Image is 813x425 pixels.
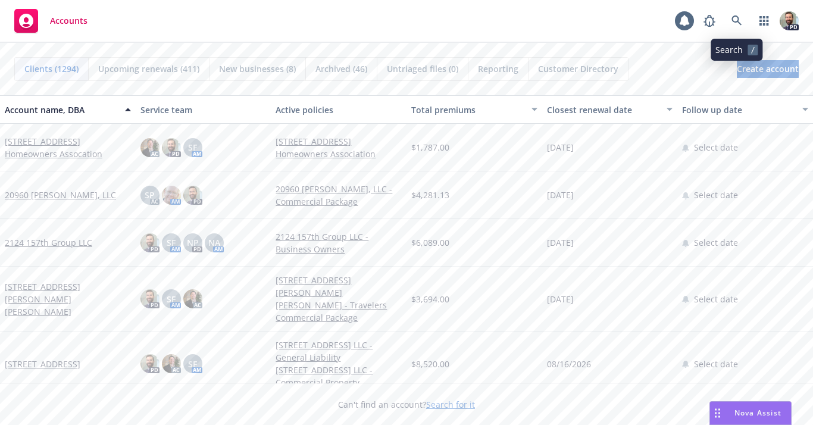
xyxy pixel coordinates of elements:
button: Total premiums [406,95,542,124]
div: Account name, DBA [5,104,118,116]
button: Service team [136,95,271,124]
a: Report a Bug [698,9,721,33]
span: Clients (1294) [24,62,79,75]
span: $6,089.00 [411,236,449,249]
span: Create account [737,58,799,80]
button: Closest renewal date [542,95,678,124]
button: Nova Assist [709,401,792,425]
span: $4,281.13 [411,189,449,201]
span: Select date [694,189,738,201]
span: Can't find an account? [338,398,475,411]
span: Customer Directory [538,62,618,75]
span: $3,694.00 [411,293,449,305]
a: [STREET_ADDRESS] LLC - General Liability [276,339,402,364]
a: [STREET_ADDRESS] LLC - Commercial Property [276,364,402,389]
span: [DATE] [547,141,574,154]
div: Drag to move [710,402,725,424]
img: photo [780,11,799,30]
span: [DATE] [547,236,574,249]
span: New businesses (8) [219,62,296,75]
span: $8,520.00 [411,358,449,370]
span: 08/16/2026 [547,358,591,370]
a: 2124 157th Group LLC - Business Owners [276,230,402,255]
img: photo [162,354,181,373]
span: SF [167,293,176,305]
span: SF [188,141,197,154]
img: photo [183,186,202,205]
span: Untriaged files (0) [387,62,458,75]
span: SF [167,236,176,249]
span: [DATE] [547,293,574,305]
a: 20960 [PERSON_NAME], LLC [5,189,116,201]
span: NP [187,236,199,249]
a: [STREET_ADDRESS][PERSON_NAME][PERSON_NAME] [5,280,131,318]
a: Search for it [426,399,475,410]
span: NA [208,236,220,249]
img: photo [140,138,160,157]
div: Active policies [276,104,402,116]
img: photo [140,289,160,308]
div: Total premiums [411,104,524,116]
button: Follow up date [677,95,813,124]
span: SP [145,189,155,201]
a: [STREET_ADDRESS] Homeowners Association [276,135,402,160]
span: Select date [694,141,738,154]
span: Select date [694,293,738,305]
span: Reporting [478,62,518,75]
a: [STREET_ADDRESS] [5,358,80,370]
a: [STREET_ADDRESS][PERSON_NAME] [PERSON_NAME] - Travelers Commercial Package [276,274,402,324]
a: Search [725,9,749,33]
img: photo [140,354,160,373]
span: [DATE] [547,189,574,201]
img: photo [162,138,181,157]
img: photo [162,186,181,205]
span: Upcoming renewals (411) [98,62,199,75]
span: Select date [694,236,738,249]
a: Create account [737,60,799,78]
a: [STREET_ADDRESS] Homeowners Assocation [5,135,131,160]
div: Closest renewal date [547,104,660,116]
a: 20960 [PERSON_NAME], LLC - Commercial Package [276,183,402,208]
div: Service team [140,104,267,116]
span: Select date [694,358,738,370]
a: Switch app [752,9,776,33]
img: photo [183,289,202,308]
img: photo [140,233,160,252]
div: Follow up date [682,104,795,116]
span: Nova Assist [734,408,781,418]
span: Accounts [50,16,87,26]
a: Accounts [10,4,92,37]
span: $1,787.00 [411,141,449,154]
a: 2124 157th Group LLC [5,236,92,249]
button: Active policies [271,95,406,124]
span: Archived (46) [315,62,367,75]
span: SF [188,358,197,370]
